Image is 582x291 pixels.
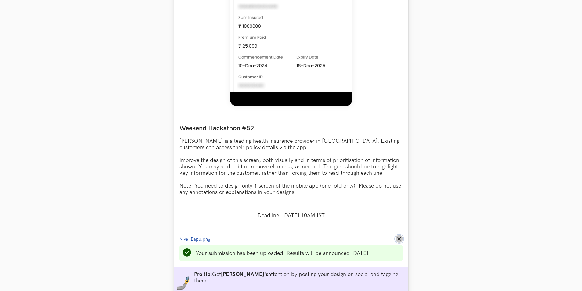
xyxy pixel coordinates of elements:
li: Your submission has been uploaded. Results will be announced [DATE] [196,250,368,257]
p: [PERSON_NAME] is a leading health insurance provider in [GEOGRAPHIC_DATA]. Existing customers can... [179,138,403,196]
label: Weekend Hackathon #82 [179,124,403,132]
div: Deadline: [DATE] 10AM IST [179,207,403,224]
img: mobile-in-hand.png [176,276,190,290]
span: Niva_Bapu.png [179,237,210,242]
a: Niva_Bapu.png [179,236,214,242]
strong: [PERSON_NAME]'s [221,271,268,278]
strong: Pro tip: [194,271,212,278]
